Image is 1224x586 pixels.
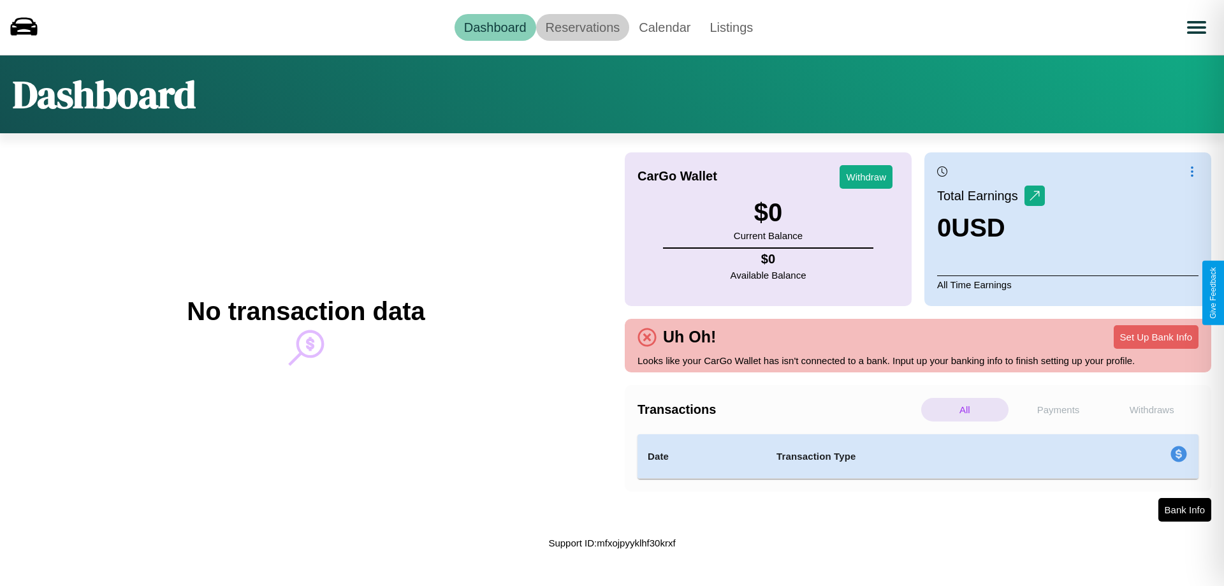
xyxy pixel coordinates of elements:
table: simple table [637,434,1198,479]
button: Withdraw [840,165,892,189]
a: Reservations [536,14,630,41]
h3: $ 0 [734,198,803,227]
button: Set Up Bank Info [1114,325,1198,349]
p: Payments [1015,398,1102,421]
h4: $ 0 [731,252,806,267]
p: Support ID: mfxojpyyklhf30krxf [548,534,675,552]
button: Bank Info [1158,498,1211,522]
h1: Dashboard [13,68,196,121]
h4: CarGo Wallet [637,169,717,184]
h4: Date [648,449,756,464]
a: Dashboard [455,14,536,41]
p: Available Balance [731,267,806,284]
h4: Transaction Type [776,449,1066,464]
p: All Time Earnings [937,275,1198,293]
p: Looks like your CarGo Wallet has isn't connected to a bank. Input up your banking info to finish ... [637,352,1198,369]
p: Total Earnings [937,184,1024,207]
p: Withdraws [1108,398,1195,421]
h3: 0 USD [937,214,1045,242]
p: All [921,398,1009,421]
button: Open menu [1179,10,1214,45]
a: Listings [700,14,762,41]
h2: No transaction data [187,297,425,326]
a: Calendar [629,14,700,41]
h4: Transactions [637,402,918,417]
h4: Uh Oh! [657,328,722,346]
div: Give Feedback [1209,267,1218,319]
p: Current Balance [734,227,803,244]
